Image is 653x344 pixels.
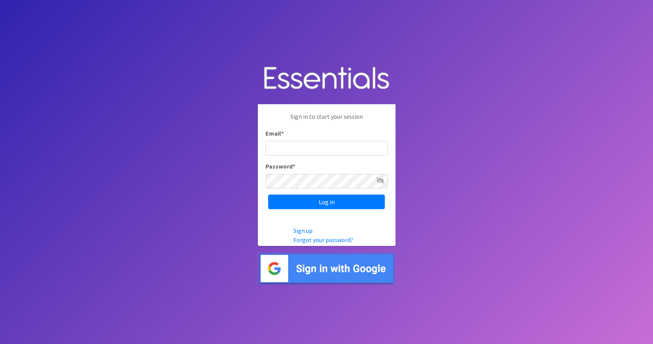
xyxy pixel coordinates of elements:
[258,252,396,285] img: Sign in with Google
[265,112,388,129] p: Sign in to start your session
[281,129,284,137] abbr: required
[265,162,295,171] label: Password
[268,195,385,209] input: Log in
[293,236,353,244] a: Forgot your password?
[265,129,284,138] label: Email
[293,227,313,234] a: Sign up
[293,162,295,170] abbr: required
[258,59,396,98] img: Human Essentials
